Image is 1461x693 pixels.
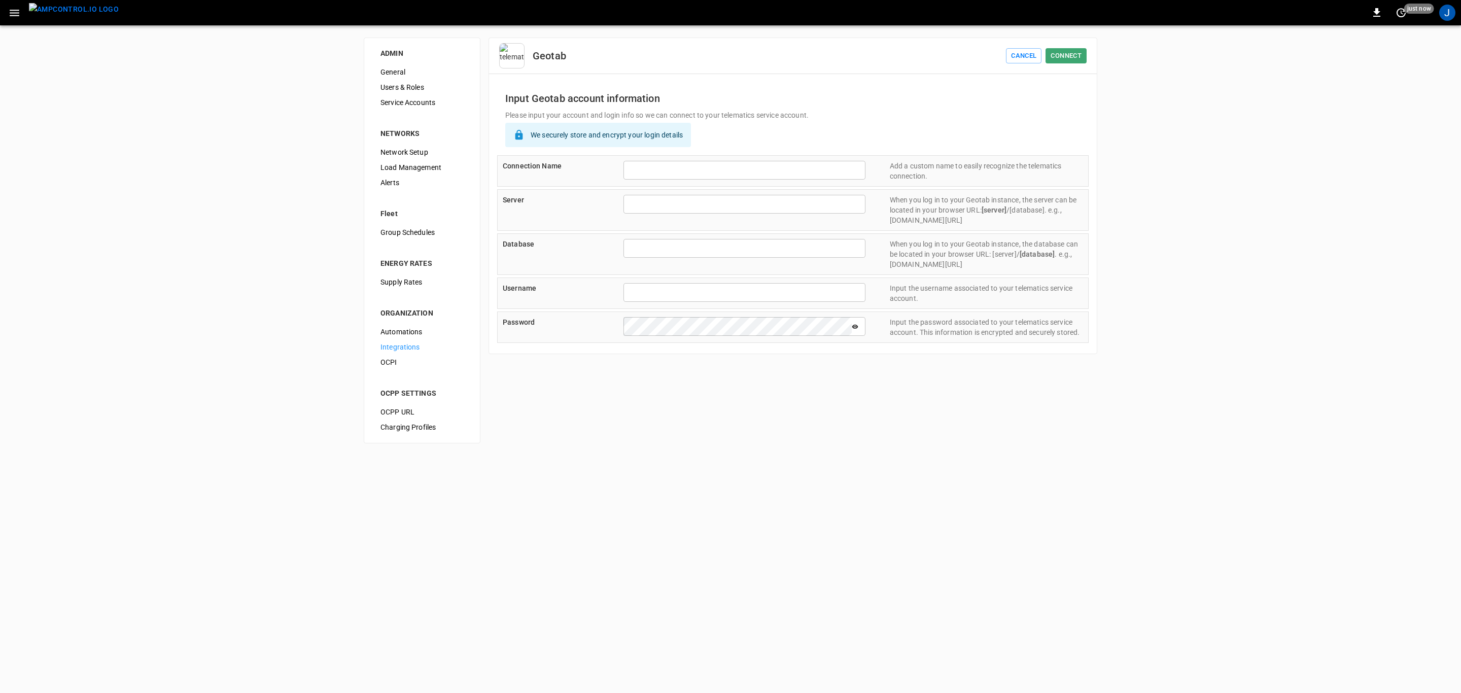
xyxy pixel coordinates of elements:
[890,161,1083,181] p: Add a custom name to easily recognize the telematics connection.
[380,357,464,368] span: OCPI
[1020,250,1055,258] strong: [database]
[380,327,464,337] span: Automations
[533,48,566,64] h6: Geotab
[372,339,472,355] div: Integrations
[380,209,464,219] div: Fleet
[380,342,464,353] span: Integrations
[503,161,600,171] p: Connection Name
[503,317,600,328] p: Password
[372,225,472,240] div: Group Schedules
[372,420,472,435] div: Charging Profiles
[372,175,472,190] div: Alerts
[380,48,464,58] div: ADMIN
[505,90,1081,107] h6: Input Geotab account information
[890,239,1083,269] p: When you log in to your Geotab instance, the database can be located in your browser URL: [server...
[890,283,1083,303] p: Input the username associated to your telematics service account.
[372,145,472,160] div: Network Setup
[372,80,472,95] div: Users & Roles
[1393,5,1409,21] button: set refresh interval
[503,283,600,294] p: Username
[372,160,472,175] div: Load Management
[1404,4,1434,14] span: just now
[372,64,472,80] div: General
[505,110,1081,120] p: Please input your account and login info so we can connect to your telematics service account.
[380,277,464,288] span: Supply Rates
[503,195,600,205] p: Server
[29,3,119,16] img: ampcontrol.io logo
[380,82,464,93] span: Users & Roles
[531,126,683,144] div: We securely store and encrypt your login details
[1439,5,1455,21] div: profile-icon
[380,258,464,268] div: ENERGY RATES
[380,67,464,78] span: General
[380,422,464,433] span: Charging Profiles
[890,195,1083,225] p: When you log in to your Geotab instance, the server can be located in your browser URL: /[databas...
[1006,48,1041,64] button: Cancel
[380,388,464,398] div: OCPP SETTINGS
[380,308,464,318] div: ORGANIZATION
[380,178,464,188] span: Alerts
[380,227,464,238] span: Group Schedules
[372,324,472,339] div: Automations
[380,162,464,173] span: Load Management
[982,206,1006,214] strong: [server]
[1046,48,1087,64] button: Connect
[372,95,472,110] div: Service Accounts
[380,128,464,138] div: NETWORKS
[372,404,472,420] div: OCPP URL
[503,239,600,250] p: Database
[380,407,464,418] span: OCPP URL
[890,317,1083,337] p: Input the password associated to your telematics service account. This information is encrypted a...
[372,274,472,290] div: Supply Rates
[380,97,464,108] span: Service Accounts
[380,147,464,158] span: Network Setup
[500,44,533,62] img: telematics
[372,355,472,370] div: OCPI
